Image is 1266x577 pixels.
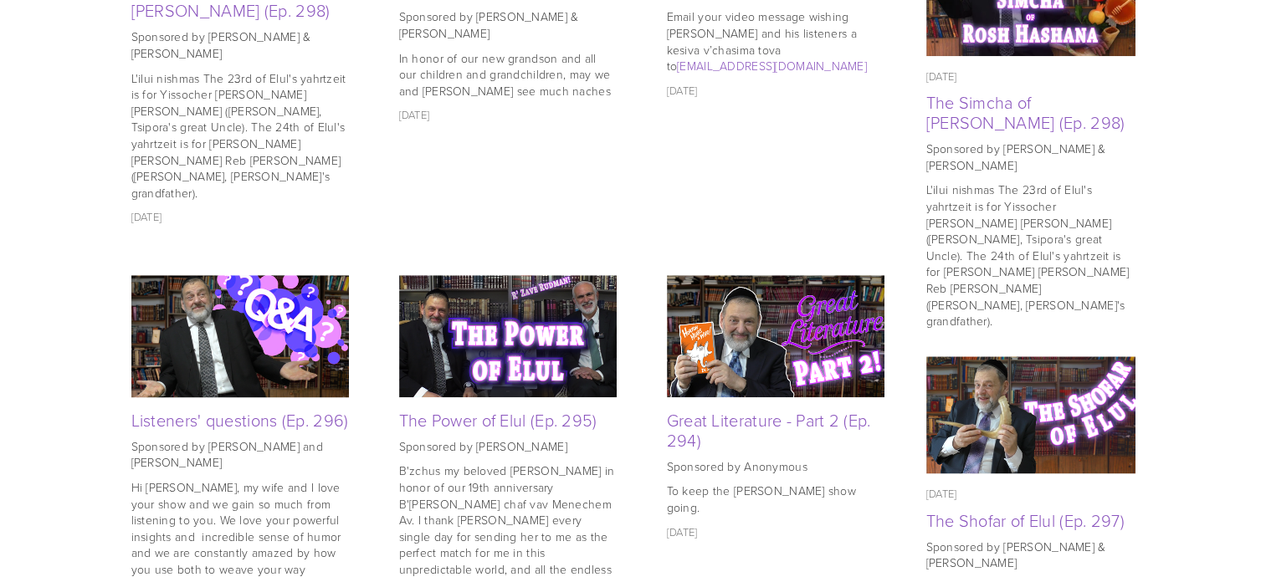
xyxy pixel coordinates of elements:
[667,524,698,539] time: [DATE]
[926,90,1125,134] a: The Simcha of [PERSON_NAME] (Ep. 298)
[131,70,349,202] p: L'ilui nishmas The 23rd of Elul's yahrtzeit is for Yissocher [PERSON_NAME] [PERSON_NAME] ([PERSON...
[677,58,867,74] a: [EMAIL_ADDRESS][DOMAIN_NAME]
[667,83,698,98] time: [DATE]
[667,275,884,397] a: Great Literature - Part 2 (Ep. 294)
[925,356,1135,474] img: The Shofar of Elul (Ep. 297)
[667,483,884,515] p: To keep the [PERSON_NAME] show going.
[131,28,349,61] p: Sponsored by [PERSON_NAME] & [PERSON_NAME]
[667,408,871,452] a: Great Literature - Part 2 (Ep. 294)
[399,438,617,455] p: Sponsored by [PERSON_NAME]
[926,181,1135,329] p: L'ilui nishmas The 23rd of Elul's yahrtzeit is for Yissocher [PERSON_NAME] [PERSON_NAME] ([PERSON...
[399,408,597,431] a: The Power of Elul (Ep. 295)
[667,458,884,475] p: Sponsored by Anonymous
[667,274,884,396] img: Great Literature - Part 2 (Ep. 294)
[131,275,349,397] a: Listeners' questions (Ep. 296)
[926,486,957,501] time: [DATE]
[399,274,617,396] img: The Power of Elul (Ep. 295)
[399,107,430,122] time: [DATE]
[667,8,884,74] p: Email your video message wishing [PERSON_NAME] and his listeners a kesiva v’chasima tova to
[131,408,349,431] a: Listeners' questions (Ep. 296)
[399,275,617,397] a: The Power of Elul (Ep. 295)
[926,508,1125,532] a: The Shofar of Elul (Ep. 297)
[926,539,1135,571] p: Sponsored by [PERSON_NAME] & [PERSON_NAME]
[399,50,617,100] p: In honor of our new grandson and all our children and grandchildren, may we and [PERSON_NAME] see...
[131,438,349,471] p: Sponsored by [PERSON_NAME] and [PERSON_NAME]
[399,8,617,41] p: Sponsored by [PERSON_NAME] & [PERSON_NAME]
[926,140,1135,173] p: Sponsored by [PERSON_NAME] & [PERSON_NAME]
[926,69,957,84] time: [DATE]
[131,263,349,408] img: Listeners' questions (Ep. 296)
[131,209,162,224] time: [DATE]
